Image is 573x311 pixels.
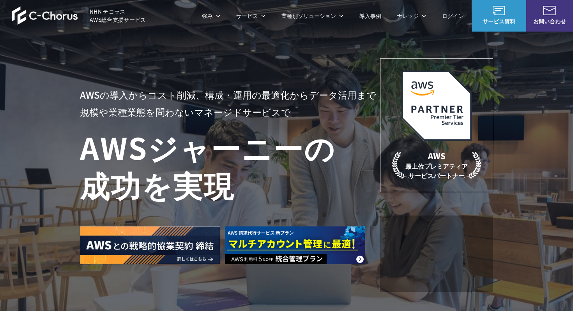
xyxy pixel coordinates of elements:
img: AWS請求代行サービス 統合管理プラン [225,226,365,264]
a: 導入事例 [359,12,381,20]
h1: AWS ジャーニーの 成功を実現 [80,128,380,203]
em: AWS [428,150,446,161]
span: NHN テコラス AWS総合支援サービス [90,7,146,24]
p: 強み [202,12,221,20]
span: お問い合わせ [526,17,573,25]
img: AWS総合支援サービス C-Chorus サービス資料 [493,6,505,15]
a: AWS総合支援サービス C-Chorus NHN テコラスAWS総合支援サービス [12,6,146,25]
img: AWSプレミアティアサービスパートナー [401,71,472,141]
img: 契約件数 [396,227,477,284]
p: 業種別ソリューション [281,12,344,20]
p: 最上位プレミアティア サービスパートナー [392,150,481,180]
p: AWSの導入からコスト削減、 構成・運用の最適化からデータ活用まで 規模や業種業態を問わない マネージドサービスで [80,86,380,120]
span: サービス資料 [472,17,526,25]
a: ログイン [442,12,464,20]
img: AWSとの戦略的協業契約 締結 [80,226,220,264]
p: サービス [236,12,266,20]
img: お問い合わせ [543,6,556,15]
p: ナレッジ [397,12,426,20]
